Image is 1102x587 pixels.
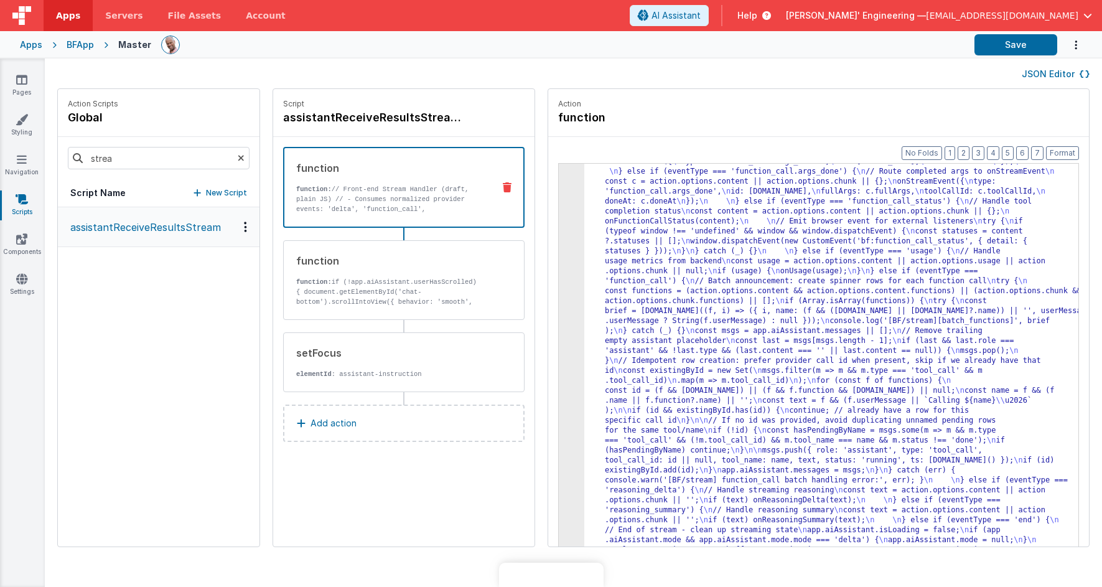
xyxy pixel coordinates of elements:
[630,5,709,26] button: AI Assistant
[194,187,247,199] button: New Script
[296,161,483,176] div: function
[56,9,80,22] span: Apps
[1031,146,1044,160] button: 7
[68,99,118,109] p: Action Scripts
[958,146,969,160] button: 2
[68,109,118,126] h4: global
[296,253,484,268] div: function
[283,109,470,126] h4: assistantReceiveResultsStream
[236,222,254,232] div: Options
[296,278,332,286] strong: function:
[168,9,222,22] span: File Assets
[558,99,1079,109] p: Action
[1022,68,1090,80] button: JSON Editor
[926,9,1078,22] span: [EMAIL_ADDRESS][DOMAIN_NAME]
[162,36,179,54] img: 11ac31fe5dc3d0eff3fbbbf7b26fa6e1
[206,187,247,199] p: New Script
[974,34,1057,55] button: Save
[58,207,259,247] button: assistantReceiveResultsStream
[786,9,1092,22] button: [PERSON_NAME]' Engineering — [EMAIL_ADDRESS][DOMAIN_NAME]
[283,99,525,109] p: Script
[311,416,357,431] p: Add action
[118,39,151,51] div: Master
[63,220,221,235] p: assistantReceiveResultsStream
[296,369,484,379] p: : assistant-instruction
[902,146,942,160] button: No Folds
[296,184,483,284] p: // Front-end Stream Handler (draft, plain JS) // - Consumes normalized provider events: 'delta', ...
[1002,146,1014,160] button: 5
[972,146,984,160] button: 3
[296,185,332,193] strong: function:
[20,39,42,51] div: Apps
[67,39,94,51] div: BFApp
[558,109,745,126] h4: function
[737,9,757,22] span: Help
[70,187,126,199] h5: Script Name
[296,370,332,378] strong: elementId
[1046,146,1079,160] button: Format
[1016,146,1029,160] button: 6
[987,146,999,160] button: 4
[651,9,701,22] span: AI Assistant
[68,147,250,169] input: Search scripts
[283,405,525,442] button: Add action
[105,9,142,22] span: Servers
[296,277,484,317] p: if (!app.aiAssistant.userHasScrolled) { document.getElementById('chat-bottom').scrollIntoView({ b...
[296,345,484,360] div: setFocus
[945,146,955,160] button: 1
[786,9,926,22] span: [PERSON_NAME]' Engineering —
[1057,32,1082,58] button: Options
